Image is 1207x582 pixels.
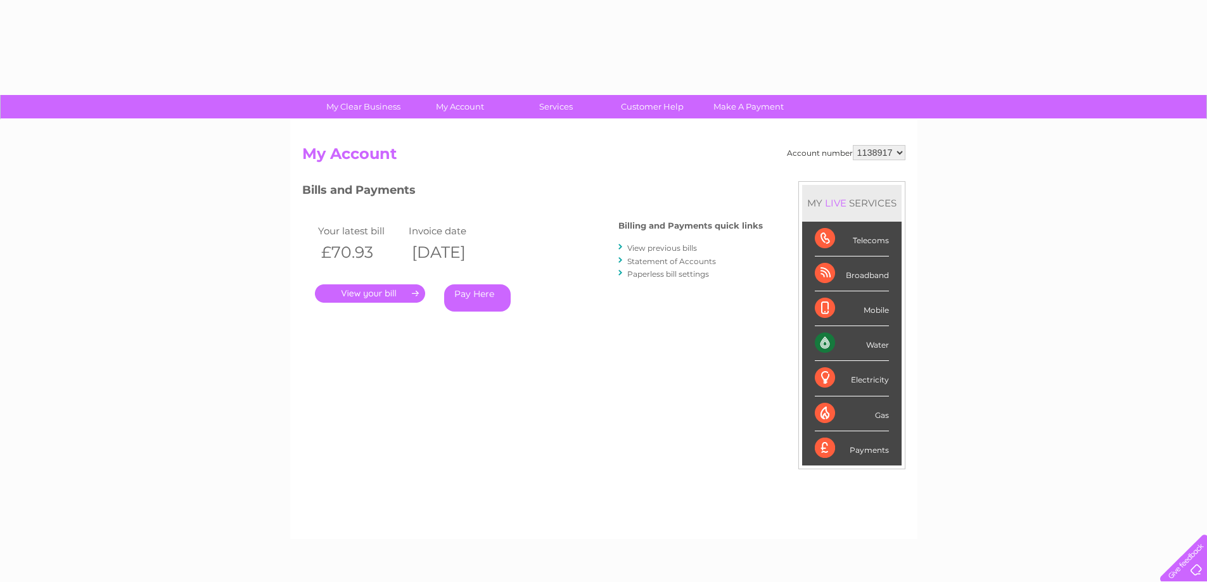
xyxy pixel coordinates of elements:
a: My Account [407,95,512,118]
td: Invoice date [406,222,497,239]
a: Statement of Accounts [627,256,716,266]
div: Account number [787,145,905,160]
a: . [315,284,425,303]
div: Gas [815,396,889,431]
a: Pay Here [444,284,511,312]
h3: Bills and Payments [302,181,763,203]
a: View previous bills [627,243,697,253]
h2: My Account [302,145,905,169]
a: Paperless bill settings [627,269,709,279]
a: Make A Payment [696,95,801,118]
div: Broadband [815,256,889,291]
div: Mobile [815,291,889,326]
th: [DATE] [406,239,497,265]
td: Your latest bill [315,222,406,239]
div: Electricity [815,361,889,396]
div: Payments [815,431,889,465]
a: Customer Help [600,95,705,118]
a: My Clear Business [311,95,416,118]
div: MY SERVICES [802,185,902,221]
h4: Billing and Payments quick links [618,221,763,231]
a: Services [504,95,608,118]
th: £70.93 [315,239,406,265]
div: LIVE [822,197,849,209]
div: Water [815,326,889,361]
div: Telecoms [815,222,889,256]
